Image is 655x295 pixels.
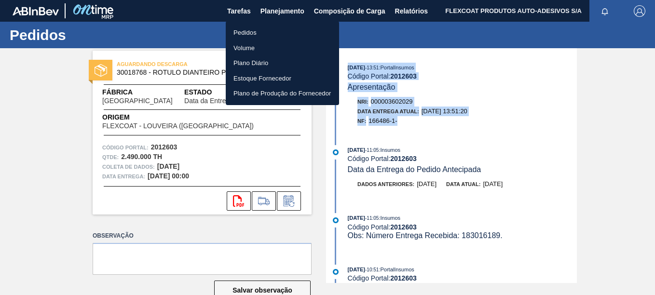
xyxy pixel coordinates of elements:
[226,55,339,71] a: Plano Diário
[226,25,339,40] a: Pedidos
[226,86,339,101] a: Plano de Produção do Fornecedor
[226,40,339,56] a: Volume
[226,71,339,86] a: Estoque Fornecedor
